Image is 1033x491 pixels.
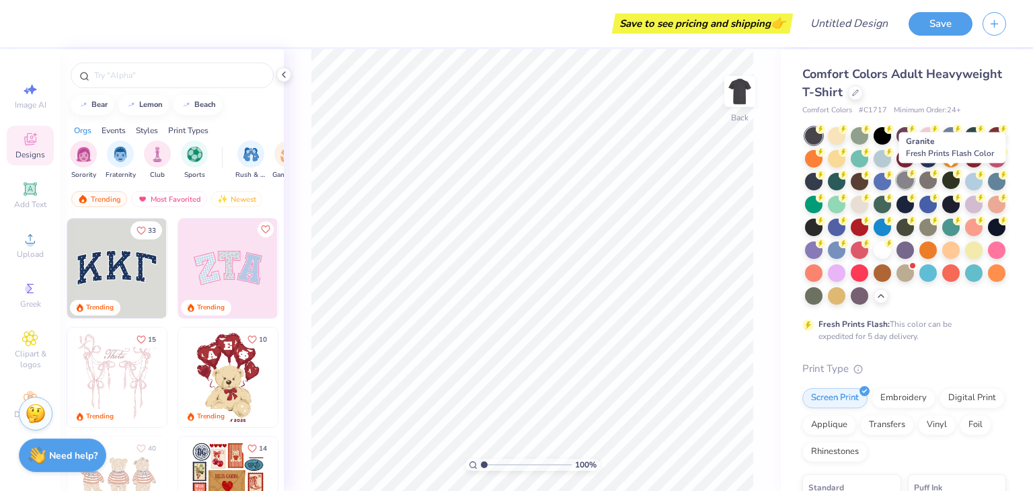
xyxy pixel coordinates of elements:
img: Newest.gif [217,194,228,204]
img: Game Day Image [280,147,296,162]
div: Save to see pricing and shipping [615,13,790,34]
img: e74243e0-e378-47aa-a400-bc6bcb25063a [277,328,377,427]
span: 100 % [575,459,597,471]
div: Trending [86,412,114,422]
img: trend_line.gif [126,101,137,109]
img: most_fav.gif [137,194,148,204]
img: 83dda5b0-2158-48ca-832c-f6b4ef4c4536 [67,328,167,427]
div: Applique [802,415,856,435]
button: filter button [106,141,136,180]
div: filter for Sorority [70,141,97,180]
button: bear [71,95,114,115]
span: 15 [148,336,156,343]
span: Comfort Colors [802,105,852,116]
span: Clipart & logos [7,348,54,370]
div: bear [91,101,108,108]
img: Rush & Bid Image [243,147,259,162]
span: Rush & Bid [235,170,266,180]
span: # C1717 [859,105,887,116]
div: lemon [139,101,163,108]
div: Trending [197,303,225,313]
button: Like [258,221,274,237]
span: Greek [20,299,41,309]
span: Add Text [14,199,46,210]
div: Print Type [802,361,1006,377]
strong: Fresh Prints Flash: [818,319,890,330]
button: filter button [70,141,97,180]
span: Fraternity [106,170,136,180]
span: Club [150,170,165,180]
div: filter for Fraternity [106,141,136,180]
span: 14 [259,445,267,452]
div: Granite [898,132,1005,163]
div: Most Favorited [131,191,207,207]
button: lemon [118,95,169,115]
span: 33 [148,227,156,234]
button: filter button [235,141,266,180]
img: trending.gif [77,194,88,204]
img: edfb13fc-0e43-44eb-bea2-bf7fc0dd67f9 [166,219,266,318]
button: filter button [272,141,303,180]
div: This color can be expedited for 5 day delivery. [818,318,984,342]
input: Untitled Design [800,10,898,37]
img: Club Image [150,147,165,162]
div: Print Types [168,124,208,137]
span: Minimum Order: 24 + [894,105,961,116]
button: filter button [181,141,208,180]
div: filter for Sports [181,141,208,180]
div: Transfers [860,415,914,435]
img: Sports Image [187,147,202,162]
div: Foil [960,415,991,435]
button: Like [130,221,162,239]
input: Try "Alpha" [93,69,265,82]
img: trend_line.gif [78,101,89,109]
div: beach [194,101,216,108]
span: Decorate [14,409,46,420]
span: Sorority [71,170,96,180]
span: Comfort Colors Adult Heavyweight T-Shirt [802,66,1002,100]
span: 10 [259,336,267,343]
div: Styles [136,124,158,137]
span: Upload [17,249,44,260]
img: 3b9aba4f-e317-4aa7-a679-c95a879539bd [67,219,167,318]
span: Fresh Prints Flash Color [906,148,994,159]
div: Vinyl [918,415,956,435]
img: trend_line.gif [181,101,192,109]
div: Newest [211,191,262,207]
button: Like [241,439,273,457]
div: filter for Game Day [272,141,303,180]
div: filter for Club [144,141,171,180]
button: beach [174,95,222,115]
span: Game Day [272,170,303,180]
img: Back [726,78,753,105]
div: Trending [197,412,225,422]
span: 40 [148,445,156,452]
strong: Need help? [49,449,98,462]
span: Sports [184,170,205,180]
img: 5ee11766-d822-42f5-ad4e-763472bf8dcf [277,219,377,318]
img: 9980f5e8-e6a1-4b4a-8839-2b0e9349023c [178,219,278,318]
div: Embroidery [872,388,935,408]
img: Fraternity Image [113,147,128,162]
span: Designs [15,149,45,160]
div: Digital Print [940,388,1005,408]
button: filter button [144,141,171,180]
div: Back [731,112,749,124]
div: Trending [71,191,127,207]
div: Trending [86,303,114,313]
img: Sorority Image [76,147,91,162]
div: Events [102,124,126,137]
img: d12a98c7-f0f7-4345-bf3a-b9f1b718b86e [166,328,266,427]
button: Like [130,439,162,457]
button: Like [130,330,162,348]
span: Image AI [15,100,46,110]
button: Save [909,12,972,36]
div: Orgs [74,124,91,137]
div: Rhinestones [802,442,868,462]
div: Screen Print [802,388,868,408]
button: Like [241,330,273,348]
img: 587403a7-0594-4a7f-b2bd-0ca67a3ff8dd [178,328,278,427]
div: filter for Rush & Bid [235,141,266,180]
span: 👉 [771,15,786,31]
